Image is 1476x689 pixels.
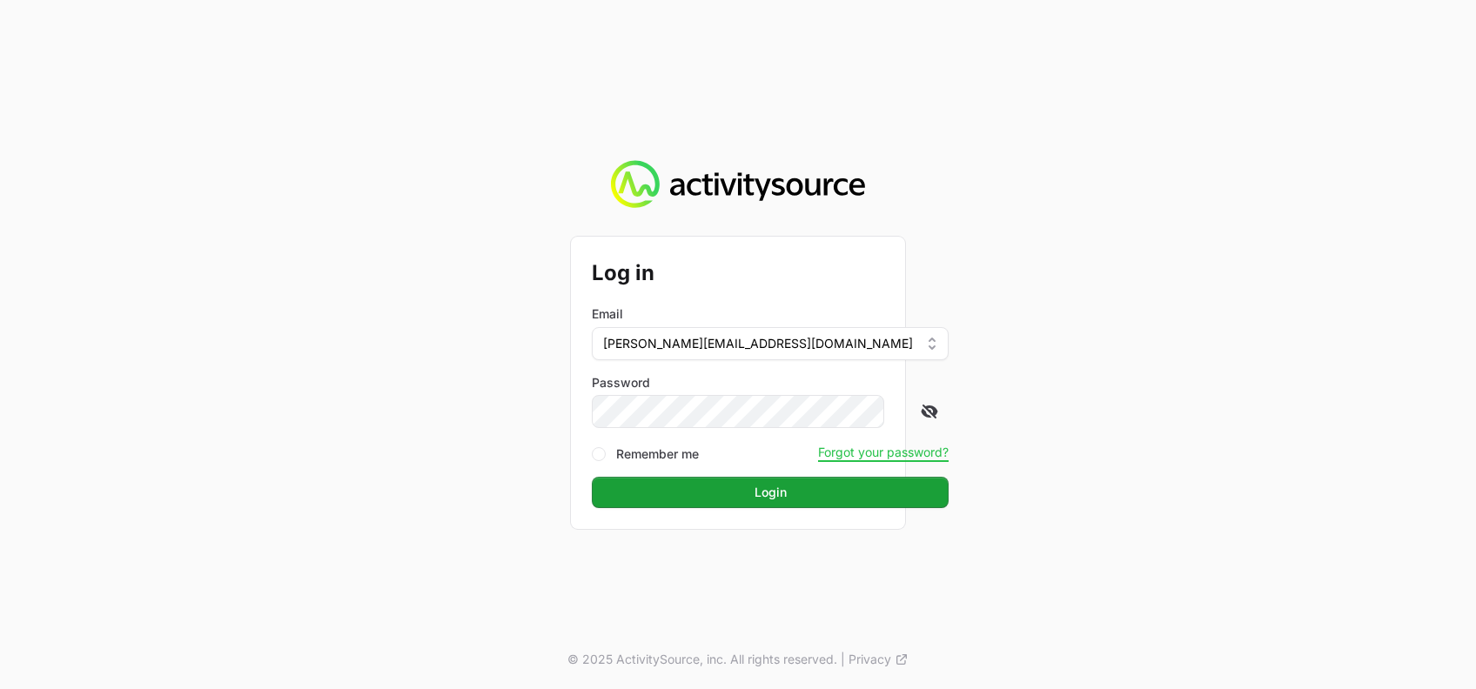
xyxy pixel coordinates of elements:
[592,327,949,360] button: [PERSON_NAME][EMAIL_ADDRESS][DOMAIN_NAME]
[616,445,699,463] label: Remember me
[818,445,949,460] button: Forgot your password?
[602,482,938,503] span: Login
[611,160,864,209] img: Activity Source
[592,477,949,508] button: Login
[567,651,837,668] p: © 2025 ActivitySource, inc. All rights reserved.
[592,374,949,391] label: Password
[592,305,623,323] label: Email
[603,335,913,352] span: [PERSON_NAME][EMAIL_ADDRESS][DOMAIN_NAME]
[849,651,909,668] a: Privacy
[592,258,949,289] h2: Log in
[841,651,845,668] span: |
